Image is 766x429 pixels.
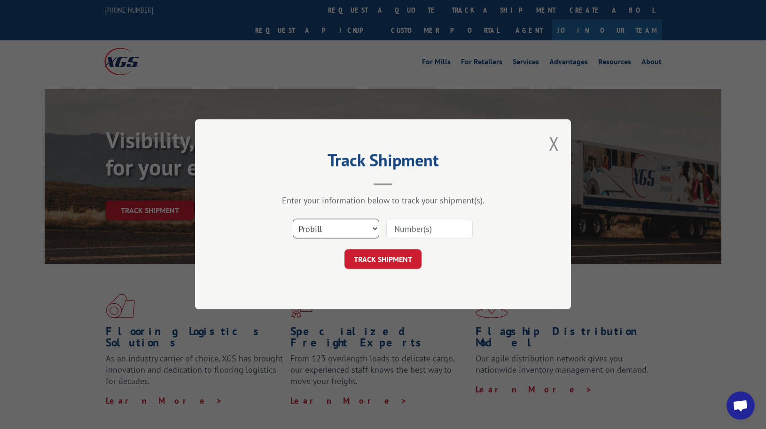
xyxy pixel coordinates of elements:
[386,219,473,239] input: Number(s)
[549,131,559,156] button: Close modal
[242,195,524,206] div: Enter your information below to track your shipment(s).
[727,391,755,420] div: Open chat
[242,153,524,171] h2: Track Shipment
[344,250,422,269] button: TRACK SHIPMENT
